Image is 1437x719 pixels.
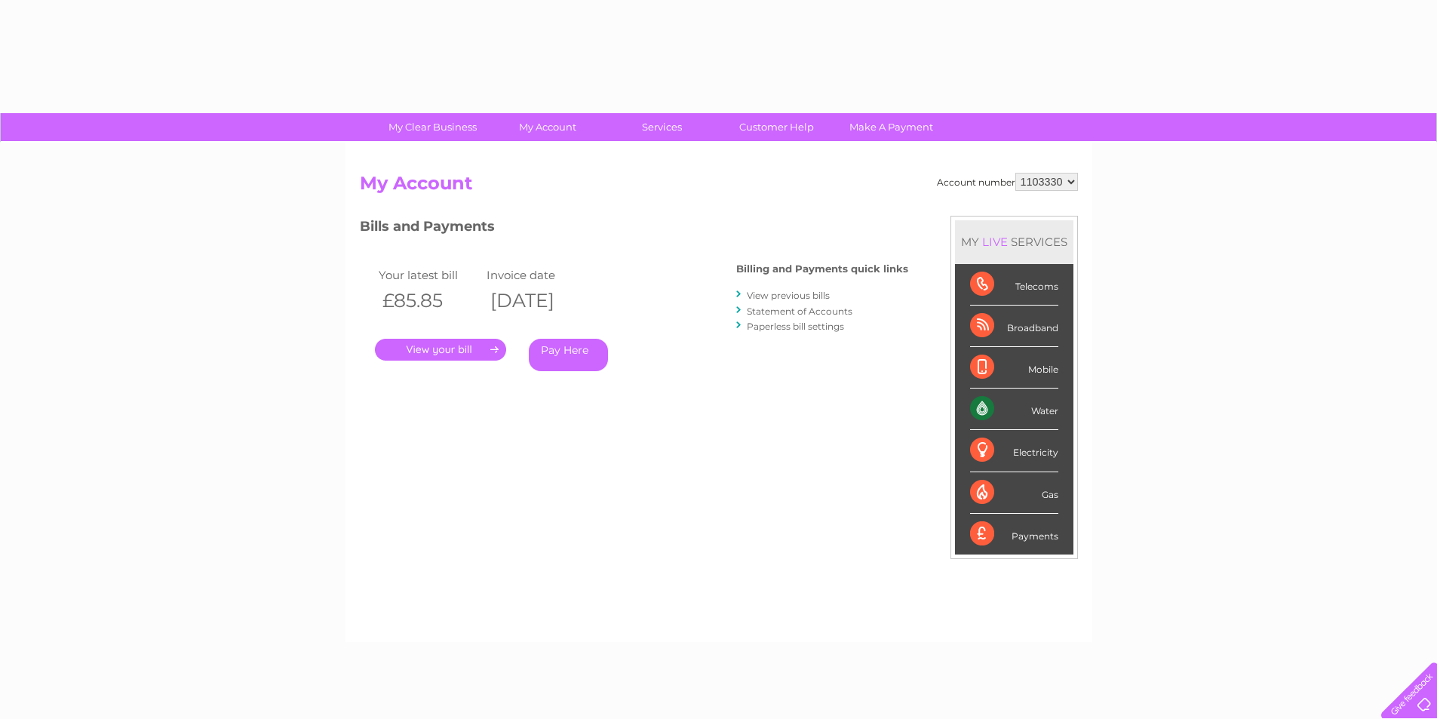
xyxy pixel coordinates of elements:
[483,285,591,316] th: [DATE]
[747,290,830,301] a: View previous bills
[360,173,1078,201] h2: My Account
[600,113,724,141] a: Services
[937,173,1078,191] div: Account number
[483,265,591,285] td: Invoice date
[955,220,1073,263] div: MY SERVICES
[829,113,953,141] a: Make A Payment
[979,235,1011,249] div: LIVE
[714,113,839,141] a: Customer Help
[747,321,844,332] a: Paperless bill settings
[485,113,609,141] a: My Account
[375,285,484,316] th: £85.85
[736,263,908,275] h4: Billing and Payments quick links
[970,264,1058,306] div: Telecoms
[370,113,495,141] a: My Clear Business
[970,472,1058,514] div: Gas
[970,389,1058,430] div: Water
[529,339,608,371] a: Pay Here
[747,306,852,317] a: Statement of Accounts
[970,306,1058,347] div: Broadband
[375,339,506,361] a: .
[375,265,484,285] td: Your latest bill
[970,430,1058,472] div: Electricity
[970,514,1058,555] div: Payments
[360,216,908,242] h3: Bills and Payments
[970,347,1058,389] div: Mobile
